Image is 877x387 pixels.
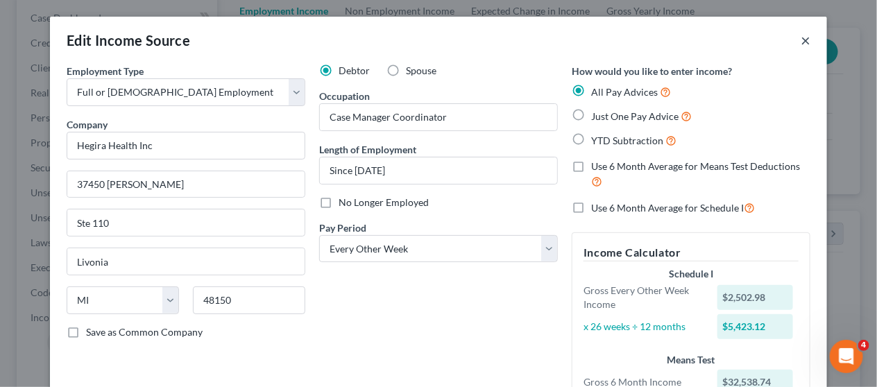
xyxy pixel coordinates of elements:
[584,244,799,261] h5: Income Calculator
[320,157,557,184] input: ex: 2 years
[801,32,810,49] button: ×
[339,64,370,76] span: Debtor
[717,285,794,310] div: $2,502.98
[193,286,305,314] input: Enter zip...
[577,320,710,334] div: x 26 weeks ÷ 12 months
[67,65,144,77] span: Employment Type
[339,196,429,208] span: No Longer Employed
[319,89,370,103] label: Occupation
[584,267,799,281] div: Schedule I
[591,160,800,172] span: Use 6 Month Average for Means Test Deductions
[67,132,305,160] input: Search company by name...
[67,209,305,236] input: Unit, Suite, etc...
[67,31,190,50] div: Edit Income Source
[86,326,203,338] span: Save as Common Company
[591,110,679,122] span: Just One Pay Advice
[67,171,305,198] input: Enter address...
[572,64,732,78] label: How would you like to enter income?
[591,202,744,214] span: Use 6 Month Average for Schedule I
[858,340,869,351] span: 4
[577,284,710,311] div: Gross Every Other Week Income
[717,314,794,339] div: $5,423.12
[67,119,108,130] span: Company
[67,248,305,275] input: Enter city...
[406,64,436,76] span: Spouse
[591,135,663,146] span: YTD Subtraction
[584,353,799,367] div: Means Test
[830,340,863,373] iframe: Intercom live chat
[320,104,557,130] input: --
[319,142,416,157] label: Length of Employment
[319,222,366,234] span: Pay Period
[591,86,658,98] span: All Pay Advices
